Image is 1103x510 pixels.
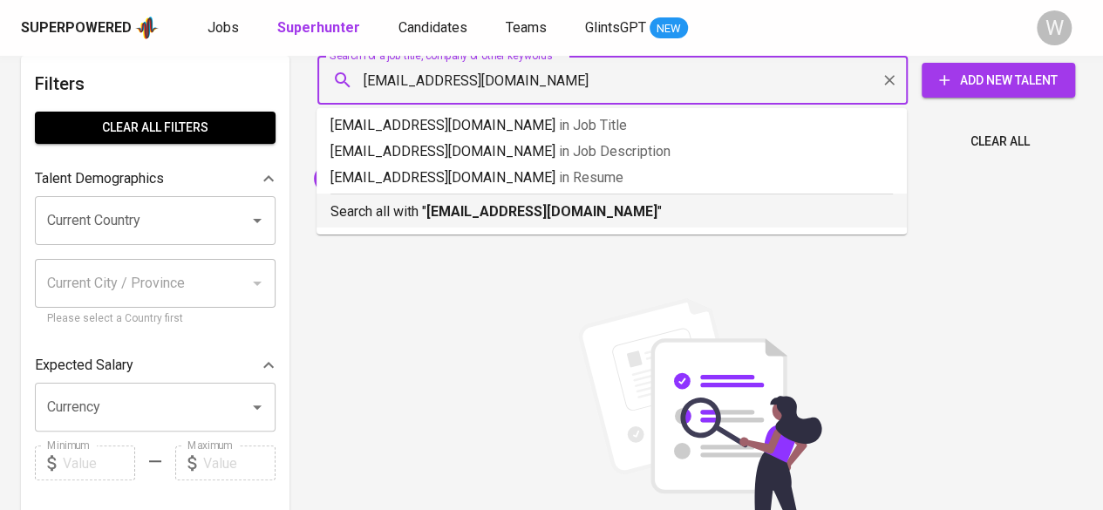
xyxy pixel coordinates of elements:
[506,19,547,36] span: Teams
[135,15,159,41] img: app logo
[35,355,133,376] p: Expected Salary
[63,445,135,480] input: Value
[426,203,657,220] b: [EMAIL_ADDRESS][DOMAIN_NAME]
[47,310,263,328] p: Please select a Country first
[506,17,550,39] a: Teams
[277,17,364,39] a: Superhunter
[398,17,471,39] a: Candidates
[330,141,893,162] p: [EMAIL_ADDRESS][DOMAIN_NAME]
[314,170,516,187] span: [EMAIL_ADDRESS][DOMAIN_NAME]
[330,167,893,188] p: [EMAIL_ADDRESS][DOMAIN_NAME]
[585,17,688,39] a: GlintsGPT NEW
[49,117,262,139] span: Clear All filters
[277,19,360,36] b: Superhunter
[585,19,646,36] span: GlintsGPT
[35,348,276,383] div: Expected Salary
[21,15,159,41] a: Superpoweredapp logo
[650,20,688,37] span: NEW
[559,169,623,186] span: in Resume
[208,19,239,36] span: Jobs
[208,17,242,39] a: Jobs
[877,68,902,92] button: Clear
[35,112,276,144] button: Clear All filters
[398,19,467,36] span: Candidates
[35,168,164,189] p: Talent Demographics
[330,115,893,136] p: [EMAIL_ADDRESS][DOMAIN_NAME]
[314,165,534,193] div: [EMAIL_ADDRESS][DOMAIN_NAME]
[245,395,269,419] button: Open
[922,63,1075,98] button: Add New Talent
[970,131,1030,153] span: Clear All
[330,201,893,222] p: Search all with " "
[35,70,276,98] h6: Filters
[963,126,1037,158] button: Clear All
[203,445,276,480] input: Value
[245,208,269,233] button: Open
[21,18,132,38] div: Superpowered
[559,117,627,133] span: in Job Title
[1037,10,1072,45] div: W
[559,143,671,160] span: in Job Description
[936,70,1061,92] span: Add New Talent
[35,161,276,196] div: Talent Demographics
